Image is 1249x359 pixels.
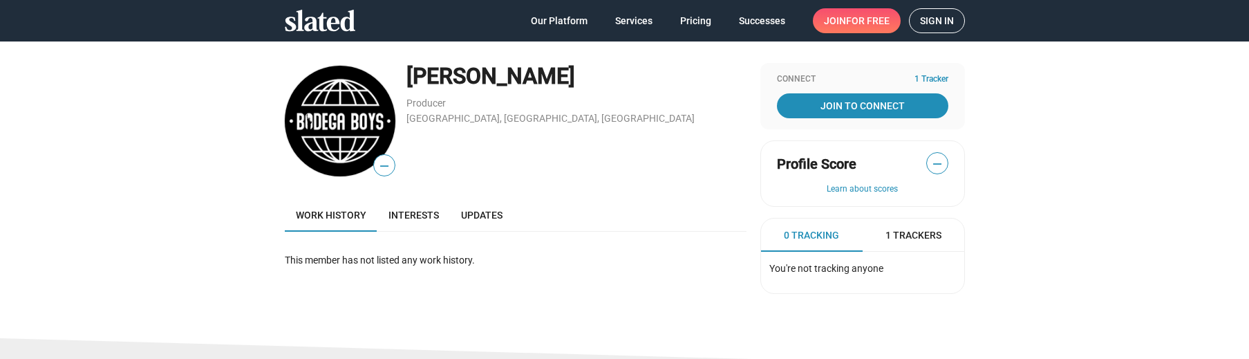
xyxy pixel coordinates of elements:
a: Services [604,8,664,33]
a: Updates [450,199,514,232]
span: Successes [739,8,785,33]
span: — [927,155,948,173]
a: Our Platform [520,8,599,33]
div: This member has not listed any work history. [285,254,746,267]
span: 0 Tracking [784,229,839,242]
a: Join To Connect [777,93,948,118]
a: Successes [728,8,796,33]
a: Work history [285,199,377,232]
a: [GEOGRAPHIC_DATA], [GEOGRAPHIC_DATA], [GEOGRAPHIC_DATA] [406,113,695,124]
span: — [374,157,395,175]
span: Pricing [680,8,711,33]
a: Producer [406,98,446,109]
a: Joinfor free [813,8,901,33]
span: 1 Tracker [914,74,948,85]
span: Join To Connect [780,93,946,118]
span: for free [846,8,890,33]
span: Our Platform [531,8,588,33]
span: Work history [296,210,366,221]
div: [PERSON_NAME] [406,62,746,91]
img: Glendon Lynch [285,66,395,176]
span: Sign in [920,9,954,33]
span: Services [615,8,652,33]
a: Sign in [909,8,965,33]
a: Pricing [669,8,722,33]
span: Profile Score [777,155,856,174]
span: Join [824,8,890,33]
span: You're not tracking anyone [769,263,883,274]
a: Interests [377,199,450,232]
span: Updates [461,210,503,221]
span: 1 Trackers [885,229,941,242]
div: Connect [777,74,948,85]
button: Learn about scores [777,184,948,195]
span: Interests [388,210,439,221]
